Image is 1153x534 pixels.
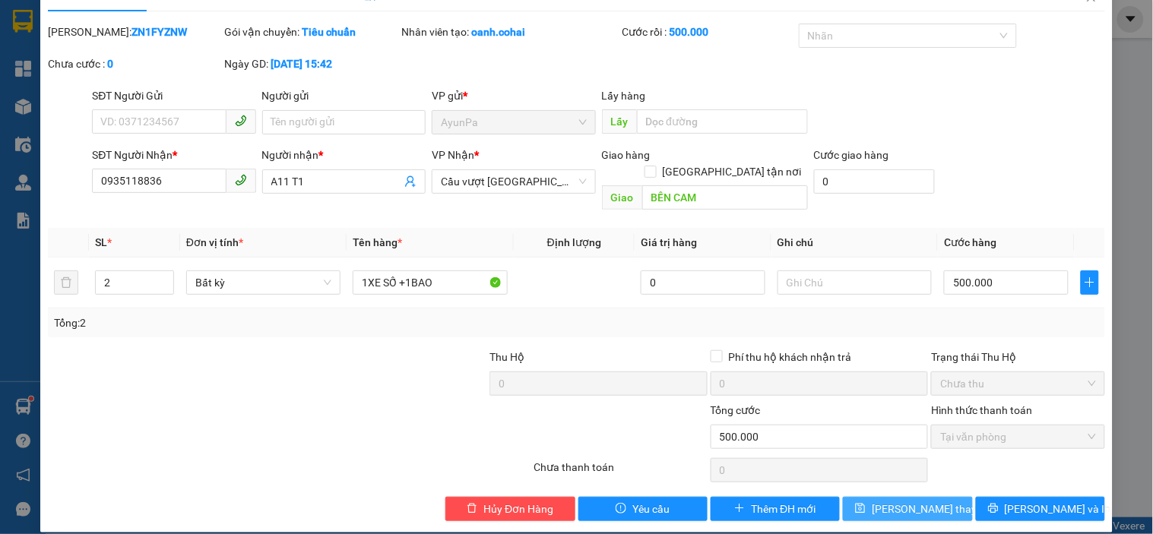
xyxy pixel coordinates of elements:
div: Nhân viên tạo: [401,24,619,40]
span: Thêm ĐH mới [751,501,816,517]
span: Cầu vượt Bình Phước [441,170,586,193]
span: Phí thu hộ khách nhận trả [723,349,858,365]
span: AyunPa [441,111,586,134]
input: Dọc đường [642,185,808,210]
span: phone [235,115,247,127]
span: plus [734,503,745,515]
span: Đơn vị tính [186,236,243,248]
span: AyunPa [136,83,190,101]
span: [PERSON_NAME] và In [1005,501,1111,517]
b: 500.000 [670,26,709,38]
span: Giao [602,185,642,210]
div: Người nhận [262,147,426,163]
div: Tổng: 2 [54,314,446,331]
button: printer[PERSON_NAME] và In [976,497,1105,521]
span: [PERSON_NAME] thay đổi [872,501,993,517]
span: plus [1082,276,1098,289]
span: Cước hàng [944,236,996,248]
span: Lấy hàng [602,90,646,102]
div: [PERSON_NAME]: [48,24,221,40]
span: Tổng cước [711,404,761,416]
button: plusThêm ĐH mới [711,497,840,521]
div: Chưa cước : [48,55,221,72]
div: Chưa thanh toán [532,459,708,485]
div: SĐT Người Nhận [92,147,255,163]
span: exclamation-circle [616,503,626,515]
span: SL [95,236,107,248]
div: VP gửi [432,87,595,104]
div: Người gửi [262,87,426,104]
div: Trạng thái Thu Hộ [931,349,1104,365]
span: VP Nhận [432,149,474,161]
label: Hình thức thanh toán [931,404,1032,416]
span: Yêu cầu [632,501,670,517]
b: oanh.cohai [471,26,525,38]
button: delete [54,270,78,295]
button: save[PERSON_NAME] thay đổi [843,497,972,521]
label: Cước giao hàng [814,149,889,161]
span: delete [467,503,477,515]
span: [DATE] 15:31 [136,41,192,52]
span: [GEOGRAPHIC_DATA] tận nơi [657,163,808,180]
span: Giao hàng [602,149,651,161]
span: Chưa thu [940,372,1095,395]
div: Cước rồi : [622,24,796,40]
button: deleteHủy Đơn Hàng [445,497,575,521]
b: Tiêu chuẩn [303,26,356,38]
b: Cô Hai [39,11,102,33]
div: SĐT Người Gửi [92,87,255,104]
span: printer [988,503,999,515]
span: save [855,503,866,515]
input: Cước giao hàng [814,169,936,194]
span: Lấy [602,109,637,134]
input: VD: Bàn, Ghế [353,270,507,295]
button: exclamation-circleYêu cầu [578,497,708,521]
span: Hủy Đơn Hàng [483,501,553,517]
span: Bất kỳ [195,271,331,294]
button: plus [1081,270,1099,295]
span: 1BAO+1VALI+2 BÌNH Rượu ghè [136,105,353,158]
th: Ghi chú [771,228,938,258]
span: Giá trị hàng [641,236,697,248]
input: Dọc đường [637,109,808,134]
span: user-add [404,175,417,188]
b: [DATE] 15:42 [271,58,333,70]
h2: 29316DP4 [7,61,83,84]
span: Tên hàng [353,236,402,248]
span: phone [235,174,247,186]
span: Tại văn phòng [940,425,1095,448]
span: Gửi: [136,58,165,76]
span: Định lượng [547,236,601,248]
div: Ngày GD: [225,55,398,72]
b: ZN1FYZNW [131,26,187,38]
b: 0 [107,58,113,70]
div: Gói vận chuyển: [225,24,398,40]
span: Thu Hộ [489,351,524,363]
input: Ghi Chú [778,270,932,295]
